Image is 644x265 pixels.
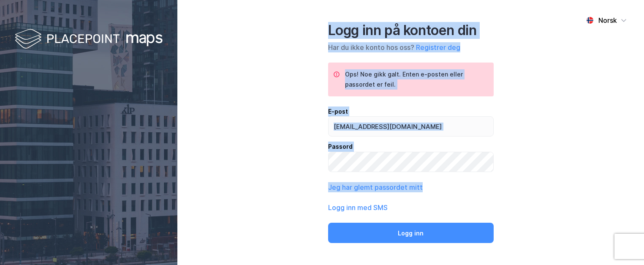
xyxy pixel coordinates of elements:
[15,27,163,52] img: logo-white.f07954bde2210d2a523dddb988cd2aa7.svg
[416,42,460,52] button: Registrer deg
[328,22,494,39] div: Logg inn på kontoen din
[602,224,644,265] iframe: Chat Widget
[328,42,494,52] div: Har du ikke konto hos oss?
[328,142,494,152] div: Passord
[345,69,487,90] div: Ops! Noe gikk galt. Enten e-posten eller passordet er feil.
[328,182,423,192] button: Jeg har glemt passordet mitt
[598,15,617,25] div: Norsk
[328,107,494,117] div: E-post
[328,202,388,213] button: Logg inn med SMS
[328,223,494,243] button: Logg inn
